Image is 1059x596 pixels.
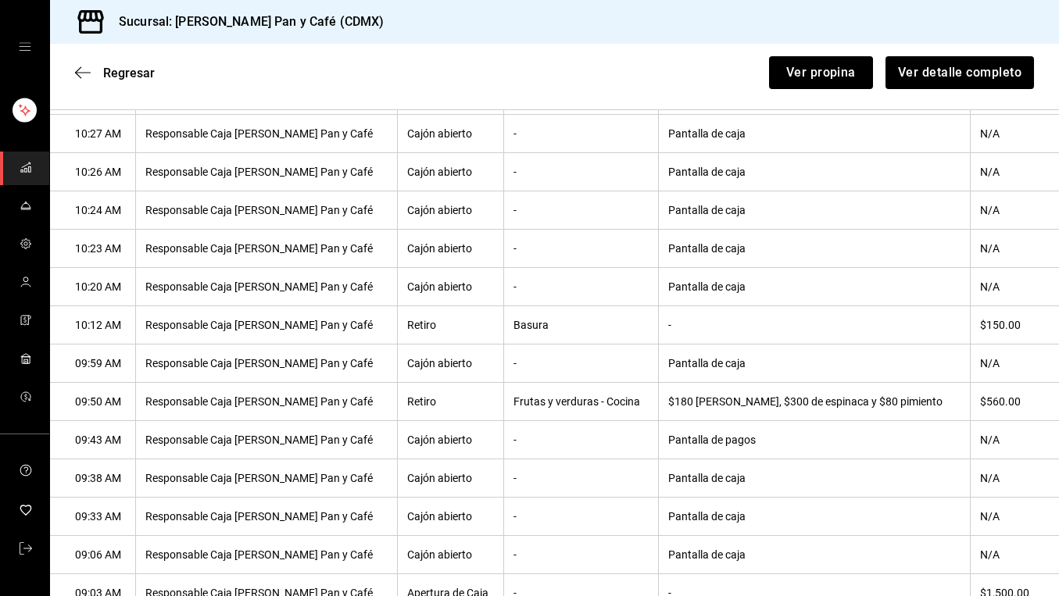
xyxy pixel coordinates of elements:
th: Responsable Caja [PERSON_NAME] Pan y Café [136,536,398,574]
span: Regresar [103,66,155,80]
th: Cajón abierto [397,230,504,268]
th: 10:12 AM [50,306,136,344]
th: Responsable Caja [PERSON_NAME] Pan y Café [136,191,398,230]
th: Cajón abierto [397,115,504,153]
th: $180 [PERSON_NAME], $300 de espinaca y $80 pimiento [659,383,970,421]
th: 10:27 AM [50,115,136,153]
button: open drawer [19,41,31,53]
th: N/A [970,498,1059,536]
th: Pantalla de caja [659,344,970,383]
th: 09:43 AM [50,421,136,459]
th: - [504,191,659,230]
th: Retiro [397,306,504,344]
th: - [504,230,659,268]
button: Ver detalle completo [885,56,1034,89]
th: Responsable Caja [PERSON_NAME] Pan y Café [136,421,398,459]
th: Cajón abierto [397,153,504,191]
th: Pantalla de caja [659,536,970,574]
th: Pantalla de caja [659,268,970,306]
th: N/A [970,421,1059,459]
h3: Sucursal: [PERSON_NAME] Pan y Café (CDMX) [106,12,384,31]
th: Cajón abierto [397,498,504,536]
th: N/A [970,536,1059,574]
th: - [504,536,659,574]
th: N/A [970,459,1059,498]
th: 10:20 AM [50,268,136,306]
th: 10:24 AM [50,191,136,230]
th: Cajón abierto [397,268,504,306]
th: - [504,115,659,153]
th: Cajón abierto [397,191,504,230]
th: - [504,153,659,191]
th: $150.00 [970,306,1059,344]
th: Responsable Caja [PERSON_NAME] Pan y Café [136,153,398,191]
th: N/A [970,230,1059,268]
th: 09:50 AM [50,383,136,421]
th: Frutas y verduras - Cocina [504,383,659,421]
th: Responsable Caja [PERSON_NAME] Pan y Café [136,230,398,268]
button: Ver propina [769,56,873,89]
th: Cajón abierto [397,536,504,574]
th: N/A [970,344,1059,383]
th: Pantalla de caja [659,459,970,498]
th: $560.00 [970,383,1059,421]
th: 09:06 AM [50,536,136,574]
th: - [659,306,970,344]
th: 09:59 AM [50,344,136,383]
th: 10:26 AM [50,153,136,191]
th: - [504,268,659,306]
th: Cajón abierto [397,344,504,383]
th: Responsable Caja [PERSON_NAME] Pan y Café [136,306,398,344]
th: N/A [970,191,1059,230]
th: Pantalla de caja [659,153,970,191]
th: Responsable Caja [PERSON_NAME] Pan y Café [136,344,398,383]
th: N/A [970,153,1059,191]
th: Cajón abierto [397,459,504,498]
th: Responsable Caja [PERSON_NAME] Pan y Café [136,268,398,306]
button: Regresar [75,66,155,80]
th: 09:33 AM [50,498,136,536]
th: Responsable Caja [PERSON_NAME] Pan y Café [136,115,398,153]
th: - [504,459,659,498]
th: Pantalla de caja [659,115,970,153]
th: Basura [504,306,659,344]
th: N/A [970,268,1059,306]
th: Cajón abierto [397,421,504,459]
th: Retiro [397,383,504,421]
th: 09:38 AM [50,459,136,498]
th: Responsable Caja [PERSON_NAME] Pan y Café [136,498,398,536]
th: - [504,498,659,536]
th: Pantalla de pagos [659,421,970,459]
th: Pantalla de caja [659,230,970,268]
th: - [504,344,659,383]
th: - [504,421,659,459]
th: Responsable Caja [PERSON_NAME] Pan y Café [136,459,398,498]
th: Pantalla de caja [659,191,970,230]
th: 10:23 AM [50,230,136,268]
th: N/A [970,115,1059,153]
th: Responsable Caja [PERSON_NAME] Pan y Café [136,383,398,421]
th: Pantalla de caja [659,498,970,536]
